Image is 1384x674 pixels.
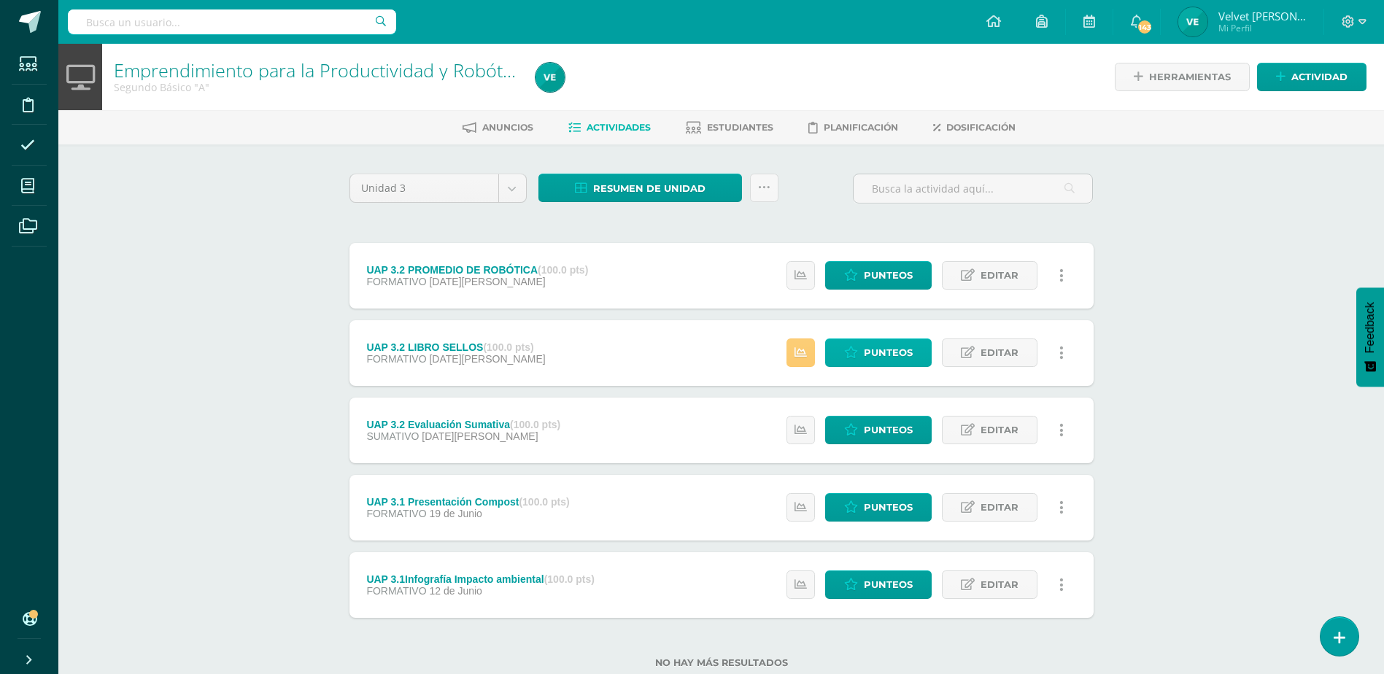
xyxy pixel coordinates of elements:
[587,122,651,133] span: Actividades
[350,174,526,202] a: Unidad 3
[1115,63,1250,91] a: Herramientas
[366,419,560,430] div: UAP 3.2 Evaluación Sumativa
[686,116,773,139] a: Estudiantes
[707,122,773,133] span: Estudiantes
[114,60,518,80] h1: Emprendimiento para la Productividad y Robótica
[349,657,1094,668] label: No hay más resultados
[361,174,487,202] span: Unidad 3
[114,80,518,94] div: Segundo Básico 'A'
[864,571,913,598] span: Punteos
[864,494,913,521] span: Punteos
[981,494,1018,521] span: Editar
[981,571,1018,598] span: Editar
[593,175,705,202] span: Resumen de unidad
[482,122,533,133] span: Anuncios
[864,339,913,366] span: Punteos
[429,508,482,519] span: 19 de Junio
[825,493,932,522] a: Punteos
[825,338,932,367] a: Punteos
[568,116,651,139] a: Actividades
[1137,19,1153,35] span: 143
[68,9,396,34] input: Busca un usuario...
[366,496,569,508] div: UAP 3.1 Presentación Compost
[1291,63,1348,90] span: Actividad
[825,416,932,444] a: Punteos
[825,570,932,599] a: Punteos
[538,174,742,202] a: Resumen de unidad
[510,419,560,430] strong: (100.0 pts)
[1218,9,1306,23] span: Velvet [PERSON_NAME]
[366,264,588,276] div: UAP 3.2 PROMEDIO DE ROBÓTICA
[544,573,595,585] strong: (100.0 pts)
[422,430,538,442] span: [DATE][PERSON_NAME]
[981,417,1018,443] span: Editar
[366,585,426,597] span: FORMATIVO
[1178,7,1207,36] img: 19b1e203de8e9b1ed5dcdd77fbbab152.png
[366,341,545,353] div: UAP 3.2 LIBRO SELLOS
[1364,302,1377,353] span: Feedback
[946,122,1016,133] span: Dosificación
[864,417,913,443] span: Punteos
[463,116,533,139] a: Anuncios
[366,573,595,585] div: UAP 3.1Infografía Impacto ambiental
[366,276,426,287] span: FORMATIVO
[854,174,1092,203] input: Busca la actividad aquí...
[981,339,1018,366] span: Editar
[429,276,545,287] span: [DATE][PERSON_NAME]
[824,122,898,133] span: Planificación
[366,508,426,519] span: FORMATIVO
[1149,63,1231,90] span: Herramientas
[1356,287,1384,387] button: Feedback - Mostrar encuesta
[538,264,588,276] strong: (100.0 pts)
[429,353,545,365] span: [DATE][PERSON_NAME]
[981,262,1018,289] span: Editar
[1218,22,1306,34] span: Mi Perfil
[519,496,569,508] strong: (100.0 pts)
[366,353,426,365] span: FORMATIVO
[366,430,419,442] span: SUMATIVO
[864,262,913,289] span: Punteos
[536,63,565,92] img: 19b1e203de8e9b1ed5dcdd77fbbab152.png
[825,261,932,290] a: Punteos
[114,58,525,82] a: Emprendimiento para la Productividad y Robótica
[1257,63,1366,91] a: Actividad
[933,116,1016,139] a: Dosificación
[429,585,482,597] span: 12 de Junio
[808,116,898,139] a: Planificación
[483,341,533,353] strong: (100.0 pts)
